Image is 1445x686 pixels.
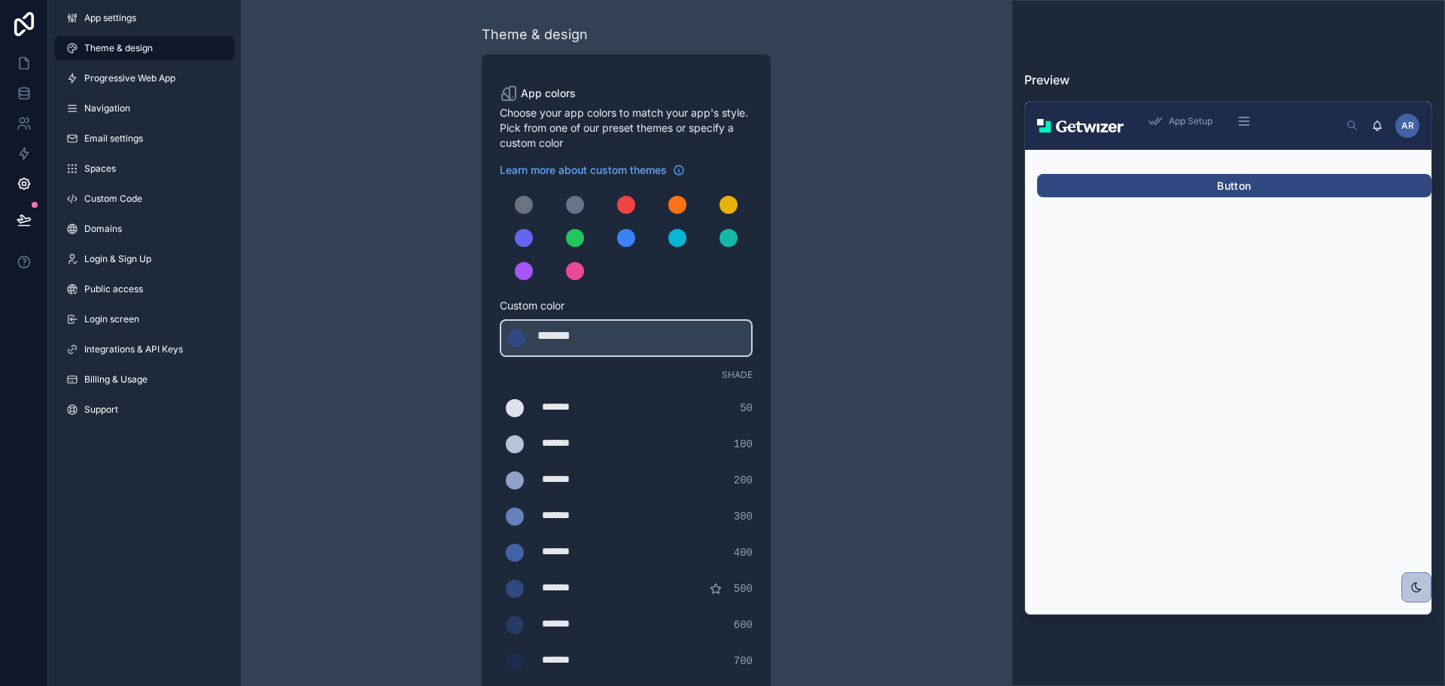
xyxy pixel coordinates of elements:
[54,217,235,241] a: Domains
[54,96,235,120] a: Navigation
[722,369,753,381] span: Shade
[1401,120,1414,132] span: AR
[54,337,235,361] a: Integrations & API Keys
[54,398,235,422] a: Support
[84,404,118,416] span: Support
[84,373,148,386] span: Billing & Usage
[521,86,576,101] span: App colors
[84,313,139,325] span: Login screen
[734,581,753,596] span: 500
[734,545,753,560] span: 400
[1143,108,1223,135] a: App Setup
[84,253,151,265] span: Login & Sign Up
[84,283,143,295] span: Public access
[740,401,753,416] span: 50
[734,473,753,488] span: 200
[84,72,175,84] span: Progressive Web App
[54,127,235,151] a: Email settings
[54,367,235,392] a: Billing & Usage
[84,42,153,54] span: Theme & design
[84,193,142,205] span: Custom Code
[734,654,753,669] span: 700
[54,36,235,60] a: Theme & design
[500,163,685,178] a: Learn more about custom themes
[84,133,143,145] span: Email settings
[84,12,136,24] span: App settings
[54,277,235,301] a: Public access
[500,105,753,151] span: Choose your app colors to match your app's style. Pick from one of our preset themes or specify a...
[482,24,588,45] div: Theme & design
[1136,105,1338,138] div: scrollable content
[500,163,667,178] span: Learn more about custom themes
[54,247,235,271] a: Login & Sign Up
[734,437,753,452] span: 100
[54,6,235,30] a: App settings
[54,66,235,90] a: Progressive Web App
[1169,115,1212,127] span: App Setup
[734,509,753,524] span: 300
[54,307,235,331] a: Login screen
[84,343,183,355] span: Integrations & API Keys
[54,187,235,211] a: Custom Code
[500,298,741,313] span: Custom color
[1024,71,1432,89] h3: Preview
[1037,119,1124,133] img: App logo
[734,617,753,633] span: 600
[84,223,122,235] span: Domains
[1037,174,1431,198] button: Button
[84,102,130,114] span: Navigation
[54,157,235,181] a: Spaces
[84,163,116,175] span: Spaces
